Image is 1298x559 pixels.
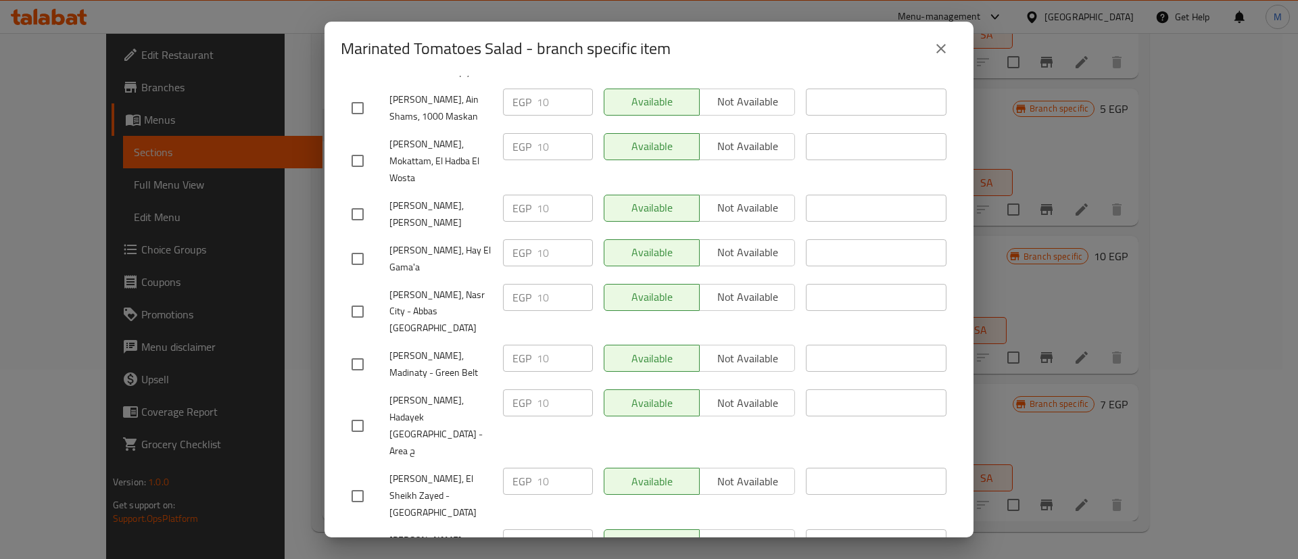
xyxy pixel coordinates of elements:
[389,47,492,80] span: [PERSON_NAME], el Zaitoun - Al Sharqeya
[389,91,492,125] span: [PERSON_NAME], Ain Shams, 1000 Maskan
[512,200,531,216] p: EGP
[389,347,492,381] span: [PERSON_NAME], Madinaty - Green Belt
[512,535,531,551] p: EGP
[537,195,593,222] input: Please enter price
[512,350,531,366] p: EGP
[512,139,531,155] p: EGP
[512,473,531,489] p: EGP
[537,389,593,416] input: Please enter price
[512,289,531,306] p: EGP
[512,245,531,261] p: EGP
[537,89,593,116] input: Please enter price
[537,468,593,495] input: Please enter price
[341,38,671,59] h2: Marinated Tomatoes Salad - branch specific item
[537,284,593,311] input: Please enter price
[512,94,531,110] p: EGP
[389,197,492,231] span: [PERSON_NAME], [PERSON_NAME]
[537,345,593,372] input: Please enter price
[389,287,492,337] span: [PERSON_NAME], Nasr City - Abbas [GEOGRAPHIC_DATA]
[512,395,531,411] p: EGP
[925,32,957,65] button: close
[389,392,492,460] span: [PERSON_NAME], Hadayek [GEOGRAPHIC_DATA] - Area ح
[537,529,593,556] input: Please enter price
[537,239,593,266] input: Please enter price
[389,136,492,187] span: [PERSON_NAME], Mokattam, El Hadba El Wosta
[389,242,492,276] span: [PERSON_NAME], Hay El Gama'a
[537,133,593,160] input: Please enter price
[389,470,492,521] span: [PERSON_NAME], El Sheikh Zayed - [GEOGRAPHIC_DATA]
